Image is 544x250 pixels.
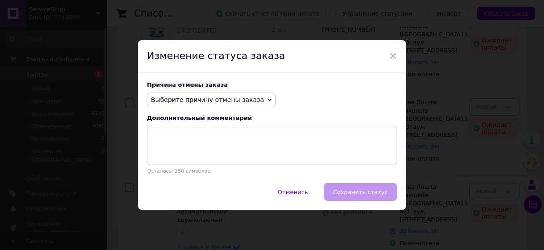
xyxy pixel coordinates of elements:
button: Отменить [268,183,318,201]
span: Выберите причину отмены заказа [151,96,264,103]
span: × [389,48,397,64]
div: Причина отмены заказа [147,81,397,88]
span: Отменить [278,189,308,195]
p: Осталось: 250 символов [147,168,397,174]
div: Изменение статуса заказа [138,40,406,72]
div: Дополнительный комментарий [147,114,397,121]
